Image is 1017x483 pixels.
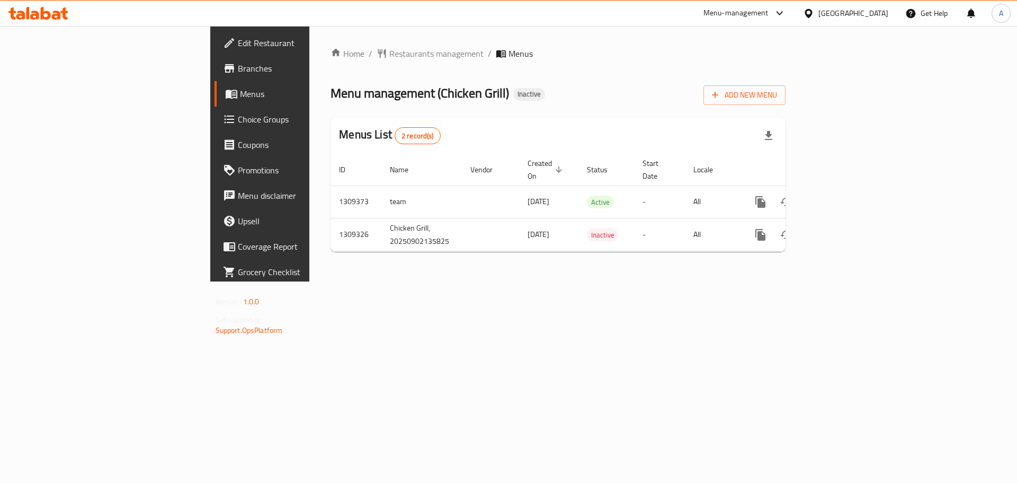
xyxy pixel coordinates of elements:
[587,229,619,241] div: Inactive
[331,47,786,60] nav: breadcrumb
[238,62,372,75] span: Branches
[693,163,727,176] span: Locale
[215,157,380,183] a: Promotions
[215,259,380,285] a: Grocery Checklist
[238,189,372,202] span: Menu disclaimer
[238,215,372,227] span: Upsell
[215,56,380,81] a: Branches
[238,240,372,253] span: Coverage Report
[215,107,380,132] a: Choice Groups
[818,7,888,19] div: [GEOGRAPHIC_DATA]
[238,113,372,126] span: Choice Groups
[528,227,549,241] span: [DATE]
[703,7,769,20] div: Menu-management
[339,127,440,144] h2: Menus List
[215,81,380,107] a: Menus
[377,47,484,60] a: Restaurants management
[685,218,739,251] td: All
[685,186,739,218] td: All
[215,234,380,259] a: Coverage Report
[999,7,1003,19] span: A
[215,183,380,208] a: Menu disclaimer
[238,266,372,278] span: Grocery Checklist
[773,189,799,215] button: Change Status
[240,87,372,100] span: Menus
[587,229,619,241] span: Inactive
[216,313,264,327] span: Get support on:
[238,164,372,177] span: Promotions
[634,218,685,251] td: -
[712,89,777,102] span: Add New Menu
[587,163,621,176] span: Status
[748,222,773,248] button: more
[331,81,509,105] span: Menu management ( Chicken Grill )
[381,186,462,218] td: team
[488,47,492,60] li: /
[215,30,380,56] a: Edit Restaurant
[381,218,462,251] td: Chicken Grill, 20250902135825
[773,222,799,248] button: Change Status
[703,85,786,105] button: Add New Menu
[395,131,440,141] span: 2 record(s)
[390,163,422,176] span: Name
[739,154,858,186] th: Actions
[634,186,685,218] td: -
[587,196,614,208] div: Active
[389,47,484,60] span: Restaurants management
[238,37,372,49] span: Edit Restaurant
[238,138,372,151] span: Coupons
[470,163,506,176] span: Vendor
[513,90,545,99] span: Inactive
[216,295,242,309] span: Version:
[215,208,380,234] a: Upsell
[215,132,380,157] a: Coupons
[331,154,858,252] table: enhanced table
[513,88,545,101] div: Inactive
[587,196,614,208] span: Active
[528,195,549,208] span: [DATE]
[756,123,781,148] div: Export file
[528,157,566,182] span: Created On
[395,127,441,144] div: Total records count
[508,47,533,60] span: Menus
[216,323,283,337] a: Support.OpsPlatform
[339,163,359,176] span: ID
[243,295,260,309] span: 1.0.0
[748,189,773,215] button: more
[643,157,672,182] span: Start Date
